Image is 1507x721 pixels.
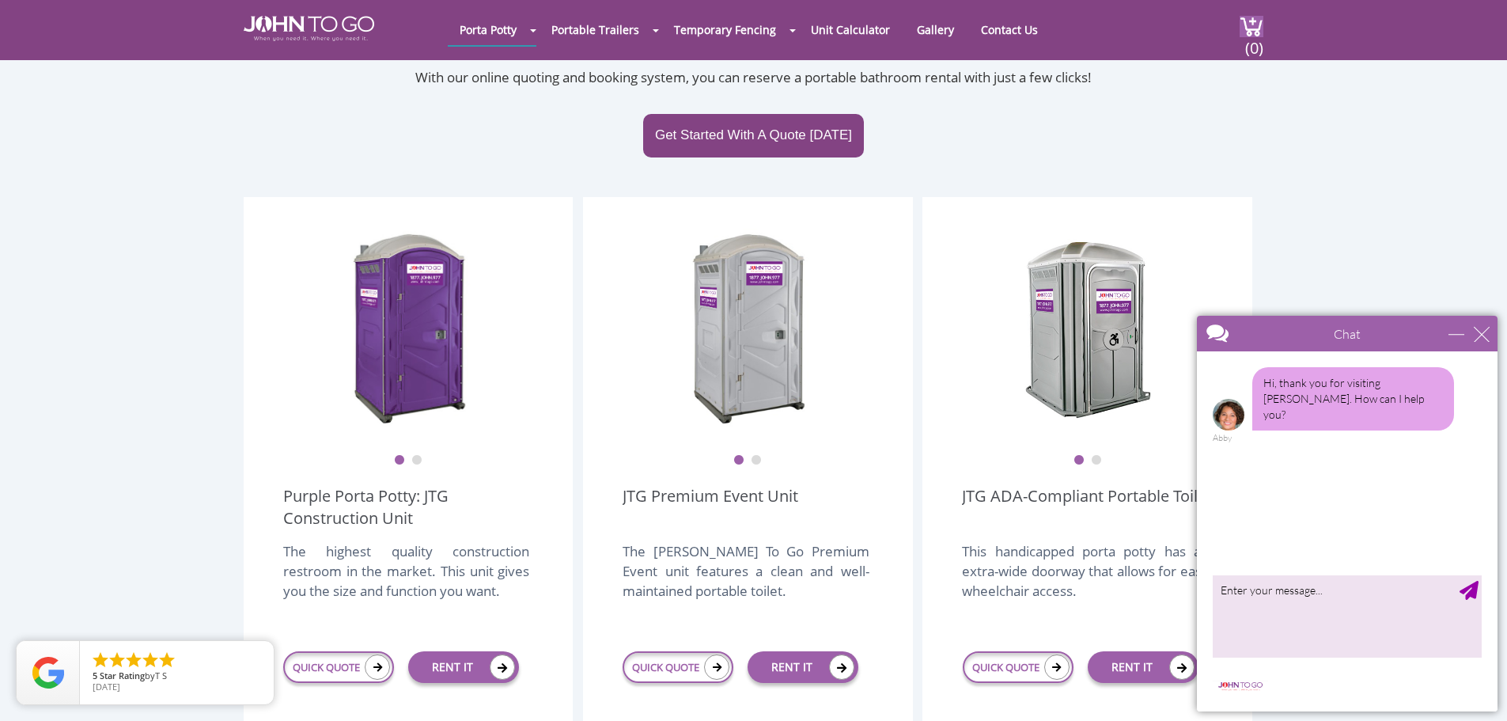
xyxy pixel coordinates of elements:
span: Star Rating [100,670,145,681]
a: JTG ADA-Compliant Portable Toilet [962,485,1212,529]
li:  [124,651,143,670]
li:  [141,651,160,670]
li:  [91,651,110,670]
li:  [157,651,176,670]
span: 5 [93,670,97,681]
img: cart a [1240,16,1263,37]
a: Temporary Fencing [662,14,788,45]
button: 2 of 2 [1091,455,1102,466]
button: 2 of 2 [411,455,422,466]
img: ADA Handicapped Accessible Unit [1024,229,1151,427]
a: Unit Calculator [799,14,902,45]
div: The [PERSON_NAME] To Go Premium Event unit features a clean and well-maintained portable toilet. [623,541,869,617]
a: Porta Potty [448,14,528,45]
a: RENT IT [748,651,858,683]
a: QUICK QUOTE [283,651,394,683]
button: 1 of 2 [1073,455,1085,466]
span: [DATE] [93,681,120,693]
span: T S [155,670,167,681]
div: The highest quality construction restroom in the market. This unit gives you the size and functio... [283,541,529,617]
img: Review Rating [32,657,64,689]
button: 1 of 2 [394,455,405,466]
a: Get Started With A Quote [DATE] [643,114,864,157]
a: Purple Porta Potty: JTG Construction Unit [283,485,533,529]
a: RENT IT [1088,651,1198,683]
button: 2 of 2 [751,455,762,466]
p: With our online quoting and booking system, you can reserve a portable bathroom rental with just ... [244,68,1263,87]
a: QUICK QUOTE [623,651,733,683]
a: JTG Premium Event Unit [623,485,798,529]
li:  [108,651,127,670]
button: 1 of 2 [733,455,744,466]
div: This handicapped porta potty has an extra-wide doorway that allows for easy wheelchair access. [962,541,1208,617]
img: JOHN to go [244,16,374,41]
a: QUICK QUOTE [963,651,1073,683]
a: RENT IT [408,651,519,683]
a: Contact Us [969,14,1050,45]
span: by [93,671,261,682]
span: (0) [1244,25,1263,59]
a: Portable Trailers [540,14,651,45]
iframe: Live Chat Box [1187,306,1507,721]
a: Gallery [905,14,966,45]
